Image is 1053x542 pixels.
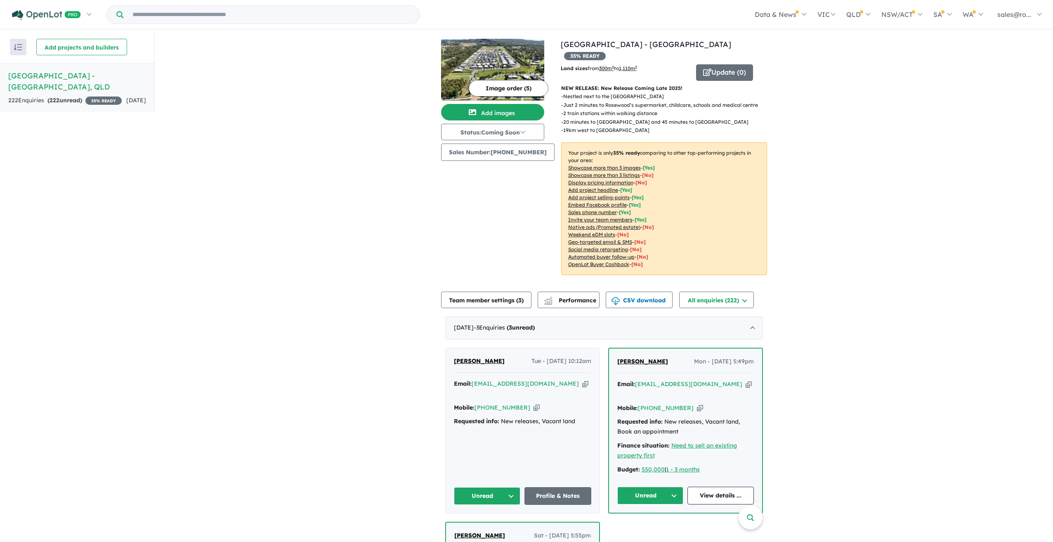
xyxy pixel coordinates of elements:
a: View details ... [687,487,754,504]
strong: Email: [617,380,635,388]
button: Copy [746,380,752,389]
img: line-chart.svg [544,297,552,302]
u: Social media retargeting [568,246,628,252]
img: bar-chart.svg [544,299,552,305]
a: [PERSON_NAME] [454,356,505,366]
span: [ Yes ] [620,187,632,193]
sup: 2 [635,65,637,69]
a: [EMAIL_ADDRESS][DOMAIN_NAME] [472,380,579,387]
a: [PERSON_NAME] [454,531,505,541]
button: Image order (5) [469,80,548,97]
span: [No] [617,231,629,238]
u: 300 m [599,65,614,71]
p: NEW RELEASE: New Release Coming Late 2025! [561,84,767,92]
span: [ Yes ] [632,194,644,200]
input: Try estate name, suburb, builder or developer [125,6,418,24]
u: Showcase more than 3 listings [568,172,640,178]
a: Need to sell an existing property first [617,442,737,459]
img: Rosewood Green Estate - Rosewood [441,39,544,101]
u: Add project selling-points [568,194,630,200]
span: [PERSON_NAME] [454,357,505,365]
strong: Email: [454,380,472,387]
span: [PERSON_NAME] [454,532,505,539]
p: - 20 minutes to [GEOGRAPHIC_DATA] and 45 minutes to [GEOGRAPHIC_DATA] [561,118,765,126]
span: [ Yes ] [619,209,631,215]
span: [ Yes ] [643,165,655,171]
p: from [561,64,690,73]
span: [ Yes ] [629,202,641,208]
span: [No] [630,246,642,252]
span: [DATE] [126,97,146,104]
span: sales@ro... [997,10,1031,19]
span: [ Yes ] [635,217,647,223]
u: Geo-targeted email & SMS [568,239,632,245]
button: Sales Number:[PHONE_NUMBER] [441,144,555,161]
span: 35 % READY [564,52,606,60]
u: Automated buyer follow-up [568,254,635,260]
strong: Mobile: [617,404,638,412]
button: Performance [538,292,600,308]
div: New releases, Vacant land [454,417,591,427]
strong: Budget: [617,466,640,473]
a: [PHONE_NUMBER] [638,404,694,412]
strong: Finance situation: [617,442,670,449]
h5: [GEOGRAPHIC_DATA] - [GEOGRAPHIC_DATA] , QLD [8,70,146,92]
p: - 19km west to [GEOGRAPHIC_DATA] [561,126,765,134]
strong: ( unread) [47,97,82,104]
a: [EMAIL_ADDRESS][DOMAIN_NAME] [635,380,742,388]
u: 1,110 m [619,65,637,71]
img: download icon [611,297,620,305]
span: 35 % READY [85,97,122,105]
span: [ No ] [635,179,647,186]
div: [DATE] [445,316,763,339]
span: - 3 Enquir ies [474,324,535,331]
u: OpenLot Buyer Cashback [568,261,629,267]
strong: Mobile: [454,404,475,411]
button: Copy [697,404,703,412]
a: Profile & Notes [524,487,591,505]
u: Display pricing information [568,179,633,186]
b: 35 % ready [613,150,640,156]
img: sort.svg [14,44,22,50]
u: Native ads (Promoted estate) [568,224,640,230]
p: - Just 2 minutes to Rosewood’s supermarket, childcare, schools and medical centre [561,101,765,109]
u: Sales phone number [568,209,617,215]
button: Update (0) [696,64,753,81]
button: Copy [582,379,588,388]
a: 1 - 3 months [666,466,700,473]
span: 3 [518,297,522,304]
span: [No] [637,254,648,260]
strong: Requested info: [617,418,663,425]
button: Unread [454,487,521,505]
u: Invite your team members [568,217,633,223]
span: to [614,65,637,71]
p: Your project is only comparing to other top-performing projects in your area: - - - - - - - - - -... [561,142,767,275]
p: - Nestled next to the [GEOGRAPHIC_DATA] [561,92,765,101]
img: Openlot PRO Logo White [12,10,81,20]
button: Add projects and builders [36,39,127,55]
a: [PHONE_NUMBER] [475,404,530,411]
u: Weekend eDM slots [568,231,615,238]
a: [PERSON_NAME] [617,357,668,367]
a: 550,000 [642,466,665,473]
strong: ( unread) [507,324,535,331]
sup: 2 [612,65,614,69]
u: Showcase more than 3 images [568,165,641,171]
span: Sat - [DATE] 5:55pm [534,531,591,541]
span: [No] [634,239,646,245]
button: Team member settings (3) [441,292,531,308]
div: 222 Enquir ies [8,96,122,106]
span: 222 [50,97,59,104]
button: All enquiries (222) [679,292,754,308]
span: 3 [509,324,512,331]
u: Add project headline [568,187,618,193]
button: Add images [441,104,544,120]
u: Embed Facebook profile [568,202,627,208]
span: [PERSON_NAME] [617,358,668,365]
span: Performance [545,297,596,304]
button: Copy [534,403,540,412]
